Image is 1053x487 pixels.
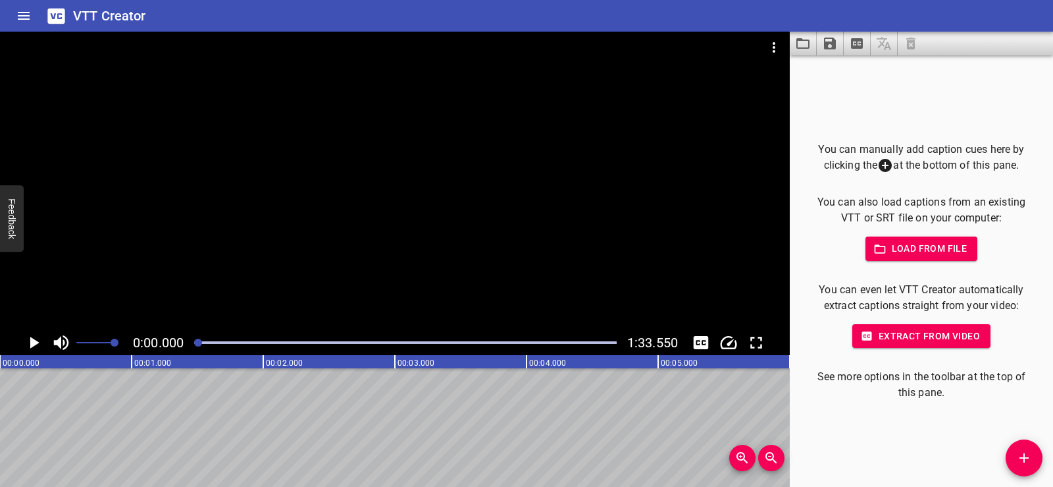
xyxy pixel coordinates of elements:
[21,330,46,355] button: Play/Pause
[811,194,1032,226] p: You can also load captions from an existing VTT or SRT file on your computer:
[844,32,871,55] button: Extract captions from video
[865,237,978,261] button: Load from file
[627,335,678,351] span: Video Duration
[822,36,838,51] svg: Save captions to file
[194,341,617,344] div: Play progress
[811,142,1032,174] p: You can manually add caption cues here by clicking the at the bottom of this pane.
[852,324,990,349] button: Extract from video
[863,328,980,345] span: Extract from video
[1006,440,1042,476] button: Add Cue
[744,330,769,355] div: Toggle Full Screen
[876,241,967,257] span: Load from file
[744,330,769,355] button: Toggle fullscreen
[529,358,566,368] text: 00:04.000
[688,330,713,355] div: Hide/Show Captions
[3,358,39,368] text: 00:00.000
[716,330,741,355] button: Change Playback Speed
[817,32,844,55] button: Save captions to file
[134,358,171,368] text: 00:01.000
[111,339,118,347] span: Set video volume
[716,330,741,355] div: Playback Speed
[849,36,865,51] svg: Extract captions from video
[758,32,790,63] button: Video Options
[49,330,74,355] button: Toggle mute
[266,358,303,368] text: 00:02.000
[758,445,784,471] button: Zoom Out
[688,330,713,355] button: Toggle captions
[661,358,698,368] text: 00:05.000
[729,445,756,471] button: Zoom In
[133,335,184,351] span: Current Time
[790,32,817,55] button: Load captions from file
[398,358,434,368] text: 00:03.000
[811,369,1032,401] p: See more options in the toolbar at the top of this pane.
[871,32,898,55] span: Add some captions below, then you can translate them.
[73,5,146,26] h6: VTT Creator
[811,282,1032,314] p: You can even let VTT Creator automatically extract captions straight from your video:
